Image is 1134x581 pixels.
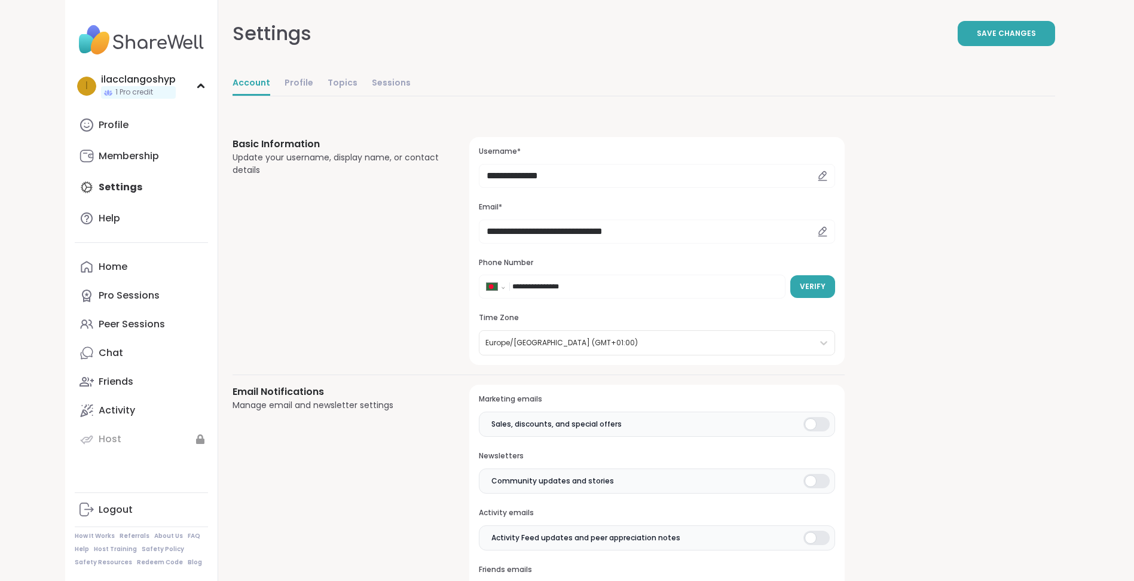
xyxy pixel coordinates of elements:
div: Help [99,212,120,225]
div: Membership [99,150,159,163]
div: Logout [99,503,133,516]
a: Profile [75,111,208,139]
a: How It Works [75,532,115,540]
button: Save Changes [958,21,1055,46]
a: Sessions [372,72,411,96]
span: Save Changes [977,28,1036,39]
a: Host [75,425,208,454]
span: i [85,78,88,94]
a: Safety Resources [75,558,132,567]
a: Logout [75,495,208,524]
div: Activity [99,404,135,417]
a: Account [233,72,270,96]
a: FAQ [188,532,200,540]
a: Pro Sessions [75,281,208,310]
button: Verify [790,275,835,298]
span: Community updates and stories [491,476,614,486]
div: Home [99,260,127,273]
a: Blog [188,558,202,567]
a: Peer Sessions [75,310,208,339]
div: Profile [99,118,129,132]
a: Friends [75,367,208,396]
div: Peer Sessions [99,318,165,331]
a: Safety Policy [142,545,184,553]
a: Topics [328,72,357,96]
h3: Newsletters [479,451,835,461]
h3: Friends emails [479,565,835,575]
div: Chat [99,346,123,360]
span: Sales, discounts, and special offers [491,419,622,430]
a: Help [75,545,89,553]
h3: Phone Number [479,258,835,268]
div: Update your username, display name, or contact details [233,151,441,177]
h3: Email Notifications [233,385,441,399]
a: Home [75,253,208,281]
div: Pro Sessions [99,289,160,302]
div: Host [99,433,121,446]
span: Activity Feed updates and peer appreciation notes [491,533,680,543]
span: Verify [800,281,826,292]
a: Membership [75,142,208,171]
div: Friends [99,375,133,388]
a: Redeem Code [137,558,183,567]
div: Manage email and newsletter settings [233,399,441,412]
h3: Basic Information [233,137,441,151]
h3: Activity emails [479,508,835,518]
img: ShareWell Nav Logo [75,19,208,61]
a: Referrals [120,532,149,540]
a: Host Training [94,545,137,553]
a: Help [75,204,208,233]
h3: Time Zone [479,313,835,323]
a: Profile [285,72,313,96]
a: Chat [75,339,208,367]
h3: Marketing emails [479,394,835,404]
div: ilacclangoshyp [101,73,176,86]
div: Settings [233,19,311,48]
span: 1 Pro credit [115,87,153,98]
h3: Username* [479,147,835,157]
a: About Us [154,532,183,540]
h3: Email* [479,202,835,212]
a: Activity [75,396,208,425]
